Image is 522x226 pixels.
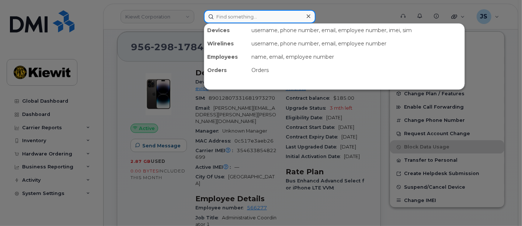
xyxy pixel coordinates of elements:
[204,64,248,77] div: Orders
[204,37,248,50] div: Wirelines
[204,24,248,37] div: Devices
[248,50,464,64] div: name, email, employee number
[248,24,464,37] div: username, phone number, email, employee number, imei, sim
[248,37,464,50] div: username, phone number, email, employee number
[490,194,516,220] iframe: Messenger Launcher
[204,10,316,23] input: Find something...
[248,64,464,77] div: Orders
[204,50,248,64] div: Employees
